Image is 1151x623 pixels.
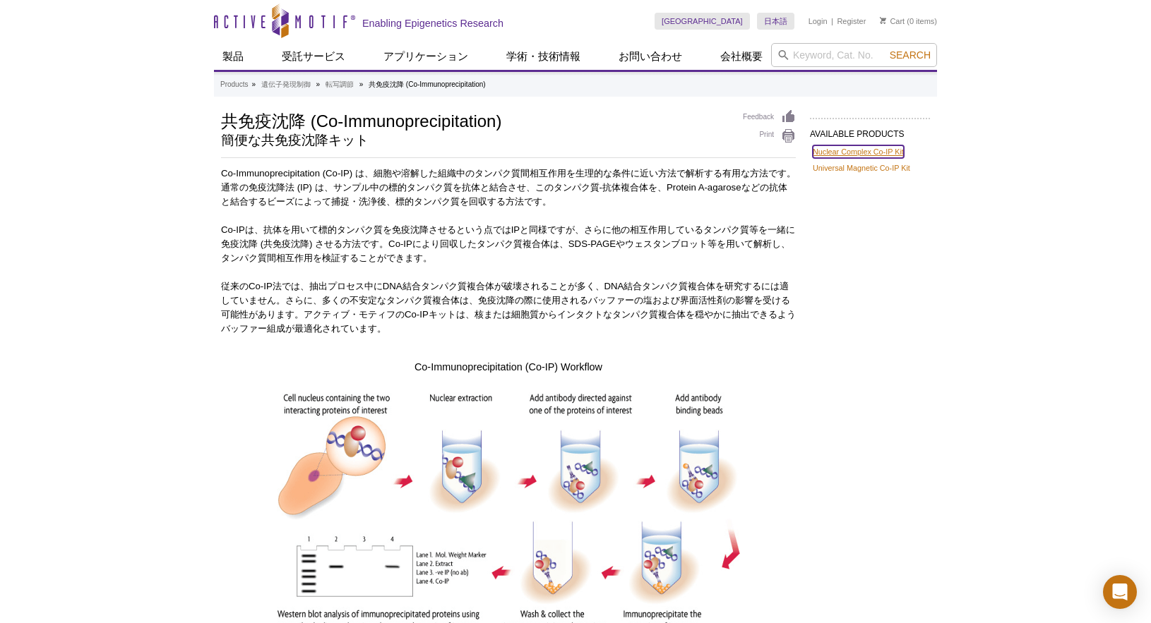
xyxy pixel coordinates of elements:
p: Co-IPは、抗体を用いて標的タンパク質を免疫沈降させるという点ではIPと同様ですが、さらに他の相互作用しているタンパク質等を一緒に免疫沈降 (共免疫沈降) させる方法です。Co-IPにより回収... [221,223,796,265]
a: Feedback [743,109,796,125]
h2: 簡便な共免疫沈降キット [221,134,729,147]
p: 従来のCo-IP法では、抽出プロセス中にDNA結合タンパク質複合体が破壊されることが多く、DNA結合タンパク質複合体を研究するには適していません。さらに、多くの不安定なタンパク質複合体は、免疫沈... [221,279,796,336]
a: Login [809,16,828,26]
h2: Enabling Epigenetics Research [362,17,503,30]
li: » [316,80,321,88]
li: » [359,80,364,88]
a: 製品 [214,43,252,70]
a: Cart [880,16,905,26]
a: Register [837,16,866,26]
h2: AVAILABLE PRODUCTS [810,118,930,143]
button: Search [885,49,935,61]
a: アプリケーション [375,43,477,70]
a: [GEOGRAPHIC_DATA] [655,13,750,30]
div: Open Intercom Messenger [1103,575,1137,609]
img: Your Cart [880,17,886,24]
a: 会社概要 [712,43,771,70]
a: Products [220,78,248,91]
a: Print [743,128,796,144]
a: Universal Magnetic Co-IP Kit [813,162,910,174]
li: 共免疫沈降 (Co-Immunoprecipitation) [369,80,486,88]
li: » [251,80,256,88]
a: 受託サービス [273,43,354,70]
span: Co-Immunoprecipitation (Co-IP) Workflow [415,361,602,373]
p: Co-Immunoprecipitation (Co-IP) は、細胞や溶解した組織中のタンパク質間相互作用を生理的な条件に近い方法で解析する有用な方法です。通常の免疫沈降法 (IP) は、サン... [221,167,796,209]
li: | [831,13,833,30]
h1: 共免疫沈降 (Co-Immunoprecipitation) [221,109,729,131]
a: 日本語 [757,13,794,30]
a: 遺伝子発現制御 [261,78,311,91]
a: お問い合わせ [610,43,691,70]
input: Keyword, Cat. No. [771,43,937,67]
span: Search [890,49,931,61]
a: 学術・技術情報 [498,43,589,70]
li: (0 items) [880,13,937,30]
a: Nuclear Complex Co-IP Kit [813,145,904,158]
a: 転写調節 [326,78,354,91]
